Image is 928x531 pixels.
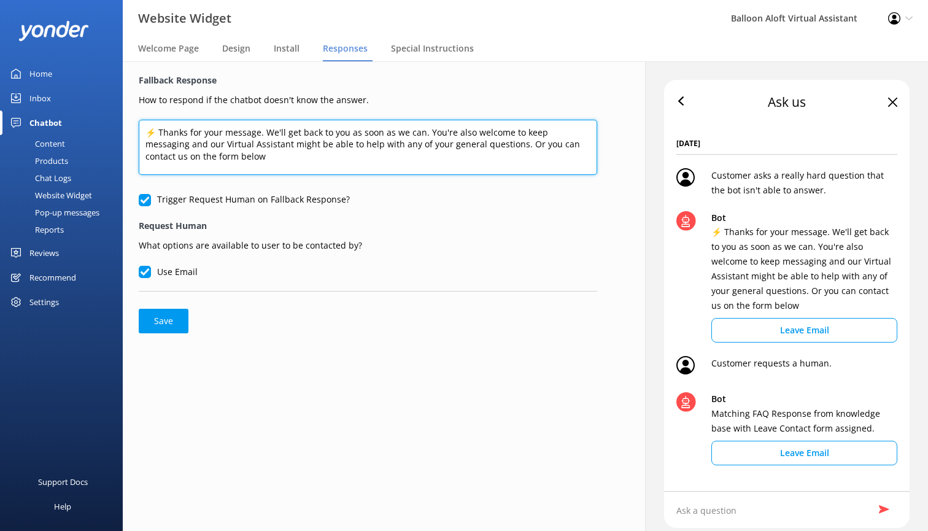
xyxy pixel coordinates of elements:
[7,204,99,221] div: Pop-up messages
[18,21,89,41] img: yonder-white-logo.png
[7,221,123,238] a: Reports
[139,219,597,233] label: Request Human
[222,42,250,55] span: Design
[139,193,350,206] label: Trigger Request Human on Fallback Response?
[7,135,123,152] a: Content
[29,110,62,135] div: Chatbot
[7,169,123,187] a: Chat Logs
[29,86,51,110] div: Inbox
[29,290,59,314] div: Settings
[711,406,897,436] p: Matching FAQ Response from knowledge base with Leave Contact form assigned.
[7,204,123,221] a: Pop-up messages
[323,42,368,55] span: Responses
[7,135,65,152] div: Content
[711,168,897,198] p: Customer asks a really hard question that the bot isn't able to answer.
[711,211,897,225] p: Bot
[711,225,897,313] p: ⚡ Thanks for your message. We'll get back to you as soon as we can. You're also welcome to keep m...
[7,187,92,204] div: Website Widget
[139,90,597,107] p: How to respond if the chatbot doesn't know the answer.
[711,356,832,379] p: Customer requests a human.
[676,138,897,155] span: [DATE]
[138,42,199,55] span: Welcome Page
[7,169,71,187] div: Chat Logs
[274,42,300,55] span: Install
[768,92,806,113] div: Ask us
[29,265,76,290] div: Recommend
[29,61,52,86] div: Home
[139,74,597,87] label: Fallback Response
[54,494,71,519] div: Help
[139,309,188,333] button: Save
[7,221,64,238] div: Reports
[7,187,123,204] a: Website Widget
[29,241,59,265] div: Reviews
[138,9,231,28] h3: Website Widget
[38,470,88,494] div: Support Docs
[7,152,123,169] a: Products
[711,318,897,343] button: Leave Email
[7,152,68,169] div: Products
[139,120,597,175] textarea: ⚡ Thanks for your message. We'll get back to you as soon as we can. You're also welcome to keep m...
[711,441,897,465] button: Leave Email
[139,265,198,279] label: Use Email
[139,236,597,252] p: What options are available to user to be contacted by?
[711,392,897,406] p: Bot
[391,42,474,55] span: Special Instructions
